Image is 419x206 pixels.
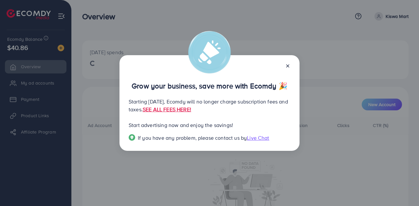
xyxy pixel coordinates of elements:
p: Grow your business, save more with Ecomdy 🎉 [129,82,290,90]
img: Popup guide [129,134,135,141]
p: Start advertising now and enjoy the savings! [129,121,290,129]
span: If you have any problem, please contact us by [138,134,247,141]
p: Starting [DATE], Ecomdy will no longer charge subscription fees and taxes. [129,98,290,113]
img: alert [188,31,231,73]
span: Live Chat [247,134,269,141]
a: SEE ALL FEES HERE! [143,106,191,113]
